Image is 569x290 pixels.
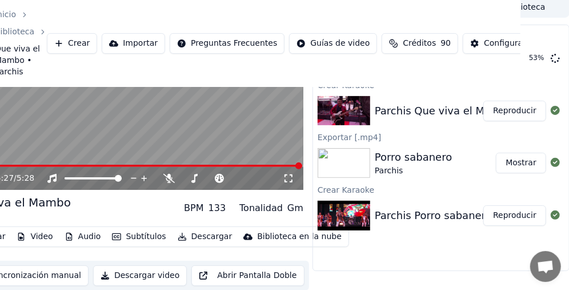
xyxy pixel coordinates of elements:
button: Descargar [173,229,237,245]
div: Porro sabanero [375,149,452,165]
button: Audio [60,229,106,245]
button: Descargar video [93,265,187,286]
div: Tonalidad [239,201,283,215]
div: Chat abierto [530,251,561,282]
div: Crear Karaoke [313,182,569,196]
button: Configuración [463,33,547,54]
button: Guías de video [289,33,377,54]
button: Subtítulos [107,229,170,245]
div: Exportar [.mp4] [313,130,569,144]
button: Crear [47,33,97,54]
button: Reproducir [483,205,546,226]
div: Gm [287,201,303,215]
button: Reproducir [483,101,546,121]
button: Video [12,229,57,245]
div: Parchis [375,165,452,177]
button: Importar [102,33,165,54]
div: 53 % [529,54,546,63]
button: Preguntas Frecuentes [170,33,284,54]
div: Configuración [484,38,539,49]
div: Parchis Porro sabanero [375,208,492,224]
div: Parchis Que viva el Mambo [375,103,514,119]
button: Mostrar [496,153,546,173]
button: Créditos90 [382,33,458,54]
span: 5:28 [17,173,34,184]
div: BPM [184,201,203,215]
span: Créditos [403,38,436,49]
button: Abrir Pantalla Doble [191,265,304,286]
div: 133 [209,201,226,215]
div: Biblioteca en la nube [257,231,342,243]
span: 90 [440,38,451,49]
